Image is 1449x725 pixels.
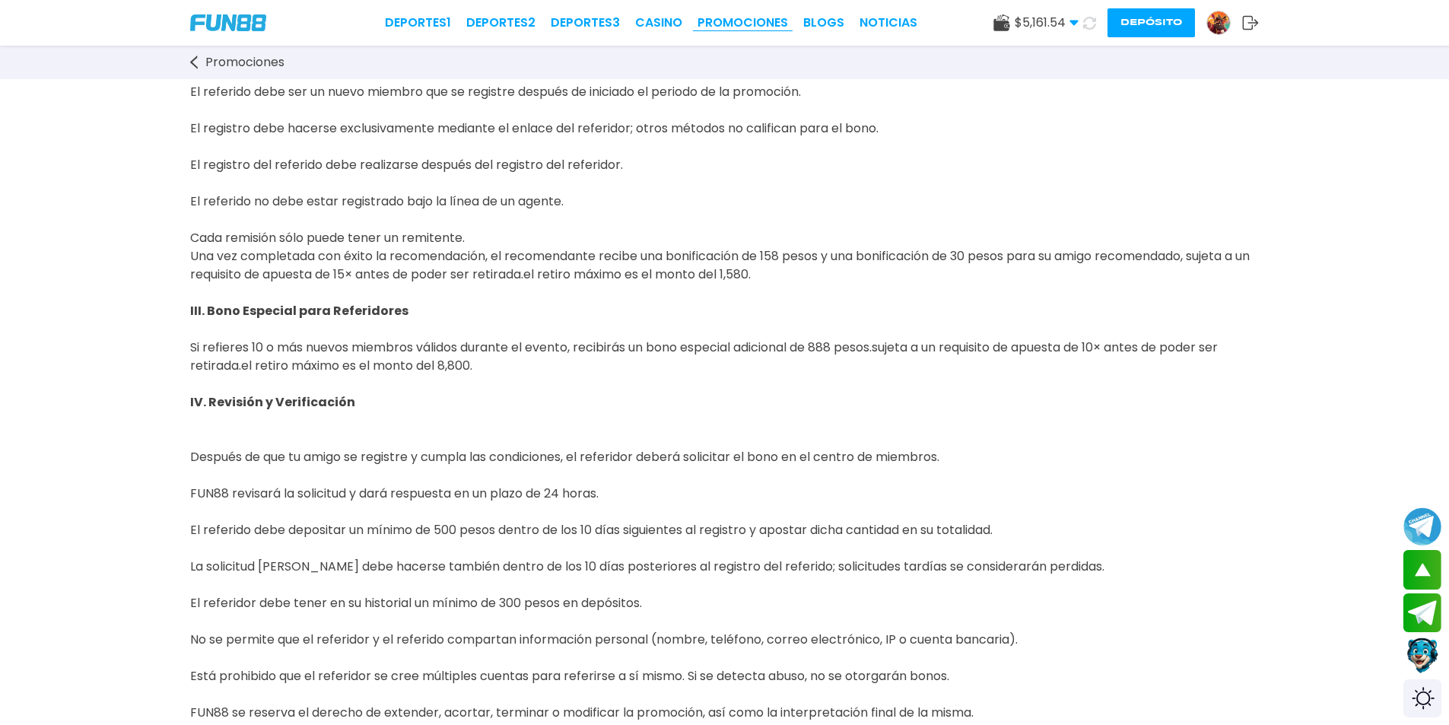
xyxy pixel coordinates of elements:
[1403,593,1441,633] button: Join telegram
[723,266,726,283] span: ,
[860,14,917,32] a: NOTICIAS
[470,357,472,374] span: .
[523,266,723,283] span: el retiro máximo es el monto del 1
[1403,679,1441,717] div: Switch theme
[1403,550,1441,590] button: scroll up
[1206,11,1242,35] a: Avatar
[697,14,788,32] a: Promociones
[466,14,535,32] a: Deportes2
[447,357,470,374] span: 800
[190,393,355,411] strong: IV. Revisión y Verificación
[205,53,284,72] span: Promociones
[190,14,266,31] img: Company Logo
[385,14,451,32] a: Deportes1
[635,14,682,32] a: CASINO
[1107,8,1195,37] button: Depósito
[445,357,447,374] span: ,
[748,266,751,283] span: .
[803,14,844,32] a: BLOGS
[1015,14,1079,32] span: $ 5,161.54
[190,284,1259,375] p: .
[1403,507,1441,546] button: Join telegram channel
[726,266,748,283] span: 580
[190,284,869,356] span: Si refieres 10 o más nuevos miembros válidos durante el evento, recibirás un bono especial adicio...
[190,302,408,320] strong: III. Bono Especial para Referidores
[1403,636,1441,676] button: Contact customer service
[551,14,620,32] a: Deportes3
[190,339,1218,374] span: sujeta a un requisito de apuesta de 10× antes de poder ser retirada.el retiro máximo es el monto ...
[190,53,300,72] a: Promociones
[1207,11,1230,34] img: Avatar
